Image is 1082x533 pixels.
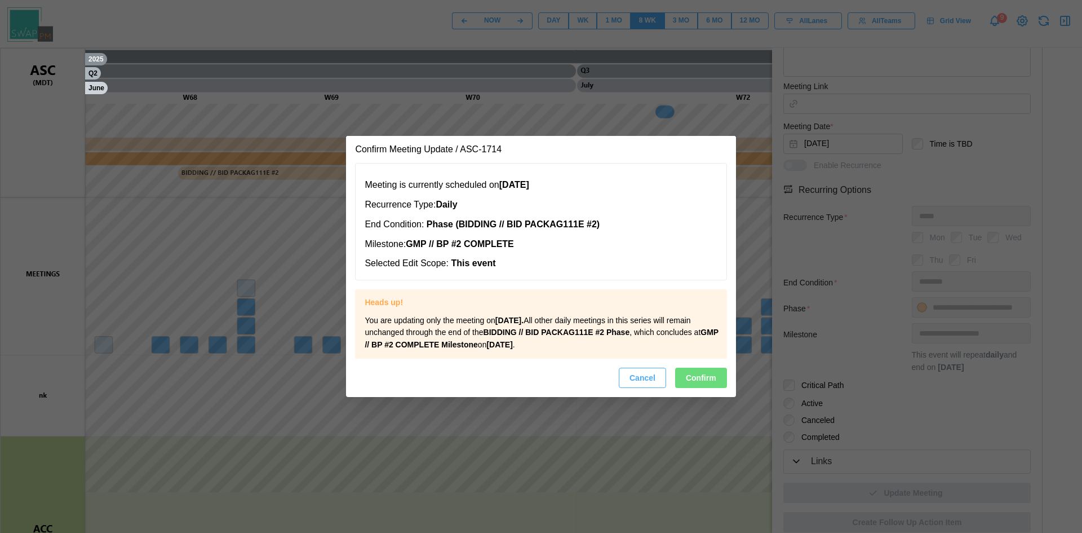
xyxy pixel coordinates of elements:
[365,297,403,309] span: Heads up!
[499,180,529,190] b: [DATE]
[365,218,717,232] div: End Condition:
[355,145,502,154] h2: Confirm Meeting Update / ASC-1714
[686,368,716,387] span: Confirm
[365,257,717,271] div: Selected Edit Scope:
[629,368,655,387] span: Cancel
[406,239,513,249] b: GMP // BP #2 COMPLETE
[495,316,524,325] b: [DATE].
[365,237,717,252] div: Milestone:
[365,178,717,192] div: Meeting is currently scheduled on
[484,328,630,337] b: BIDDING // BID PACKAG111E #2 Phase
[486,340,512,349] b: [DATE]
[365,198,717,212] div: Recurrence Type:
[451,258,495,268] b: This event
[427,219,600,229] b: Phase (BIDDING // BID PACKAG111E #2)
[436,200,457,209] b: Daily
[365,316,719,349] span: You are updating only the meeting on All other daily meetings in this series will remain unchange...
